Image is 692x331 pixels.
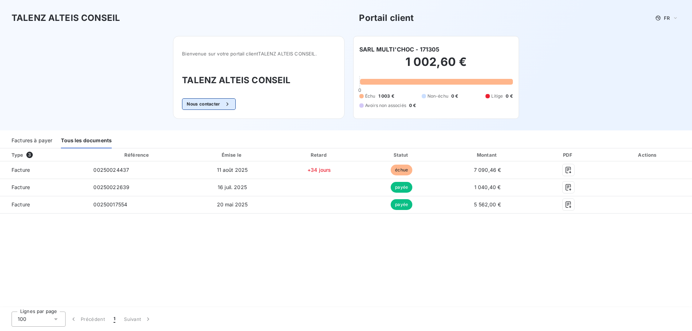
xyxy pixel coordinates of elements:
[182,74,336,87] h3: TALENZ ALTEIS CONSEIL
[6,184,82,191] span: Facture
[124,152,149,158] div: Référence
[279,151,359,158] div: Retard
[218,184,247,190] span: 16 juil. 2025
[365,102,406,109] span: Avoirs non associés
[93,167,129,173] span: 00250024437
[664,15,670,21] span: FR
[61,133,112,148] div: Tous les documents
[6,166,82,174] span: Facture
[217,201,248,207] span: 20 mai 2025
[491,93,503,99] span: Litige
[474,184,501,190] span: 1 040,40 €
[391,199,412,210] span: payée
[365,93,376,99] span: Échu
[534,151,603,158] div: PDF
[307,167,331,173] span: +34 jours
[93,184,129,190] span: 00250022639
[474,201,501,207] span: 5 562,00 €
[391,182,412,193] span: payée
[12,133,52,148] div: Factures à payer
[474,167,501,173] span: 7 090,46 €
[444,151,531,158] div: Montant
[359,45,440,54] h6: SARL MULTI'CHOC - 171305
[182,98,235,110] button: Nous contacter
[6,201,82,208] span: Facture
[359,55,513,76] h2: 1 002,60 €
[120,312,156,327] button: Suivant
[12,12,120,24] h3: TALENZ ALTEIS CONSEIL
[359,12,414,24] h3: Portail client
[109,312,120,327] button: 1
[409,102,416,109] span: 0 €
[362,151,441,158] div: Statut
[93,201,127,207] span: 00250017554
[114,316,115,323] span: 1
[7,151,86,158] div: Type
[358,87,361,93] span: 0
[26,152,33,158] span: 3
[188,151,276,158] div: Émise le
[427,93,448,99] span: Non-échu
[182,51,336,57] span: Bienvenue sur votre portail client TALENZ ALTEIS CONSEIL .
[391,165,412,175] span: échue
[66,312,109,327] button: Précédent
[217,167,248,173] span: 11 août 2025
[605,151,691,158] div: Actions
[451,93,458,99] span: 0 €
[18,316,26,323] span: 100
[378,93,394,99] span: 1 003 €
[506,93,513,99] span: 0 €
